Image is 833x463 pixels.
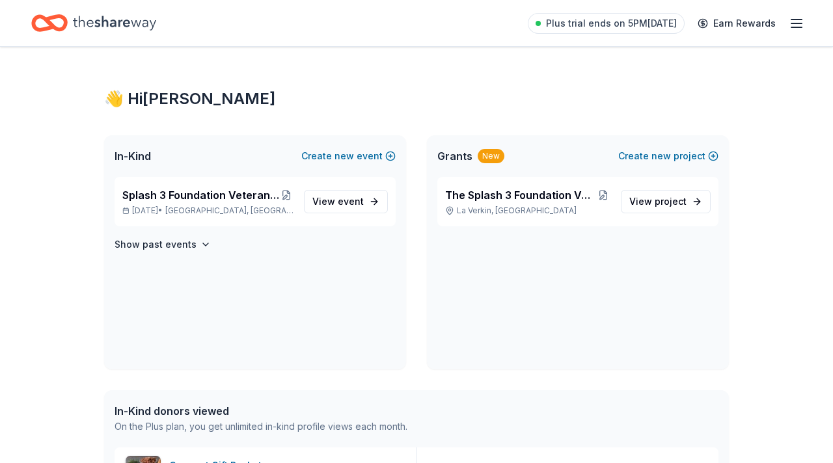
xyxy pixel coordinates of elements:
div: On the Plus plan, you get unlimited in-kind profile views each month. [115,419,407,434]
button: Show past events [115,237,211,252]
a: View event [304,190,388,213]
span: project [655,196,687,207]
div: New [478,149,504,163]
span: The Splash 3 Foundation Veteran Charities Fund Raiser [445,187,597,203]
div: 👋 Hi [PERSON_NAME] [104,88,729,109]
span: event [338,196,364,207]
h4: Show past events [115,237,197,252]
button: Createnewevent [301,148,396,164]
span: new [651,148,671,164]
span: Splash 3 Foundation Veteran Charities Golf Tournament [122,187,279,203]
a: Home [31,8,156,38]
span: new [335,148,354,164]
a: Plus trial ends on 5PM[DATE] [528,13,685,34]
button: Createnewproject [618,148,718,164]
span: View [312,194,364,209]
span: Plus trial ends on 5PM[DATE] [546,16,677,31]
span: Grants [437,148,472,164]
div: In-Kind donors viewed [115,403,407,419]
a: View project [621,190,711,213]
span: [GEOGRAPHIC_DATA], [GEOGRAPHIC_DATA] [165,205,294,216]
p: [DATE] • [122,205,294,216]
p: La Verkin, [GEOGRAPHIC_DATA] [445,205,610,216]
a: Earn Rewards [690,12,784,35]
span: In-Kind [115,148,151,164]
span: View [629,194,687,209]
